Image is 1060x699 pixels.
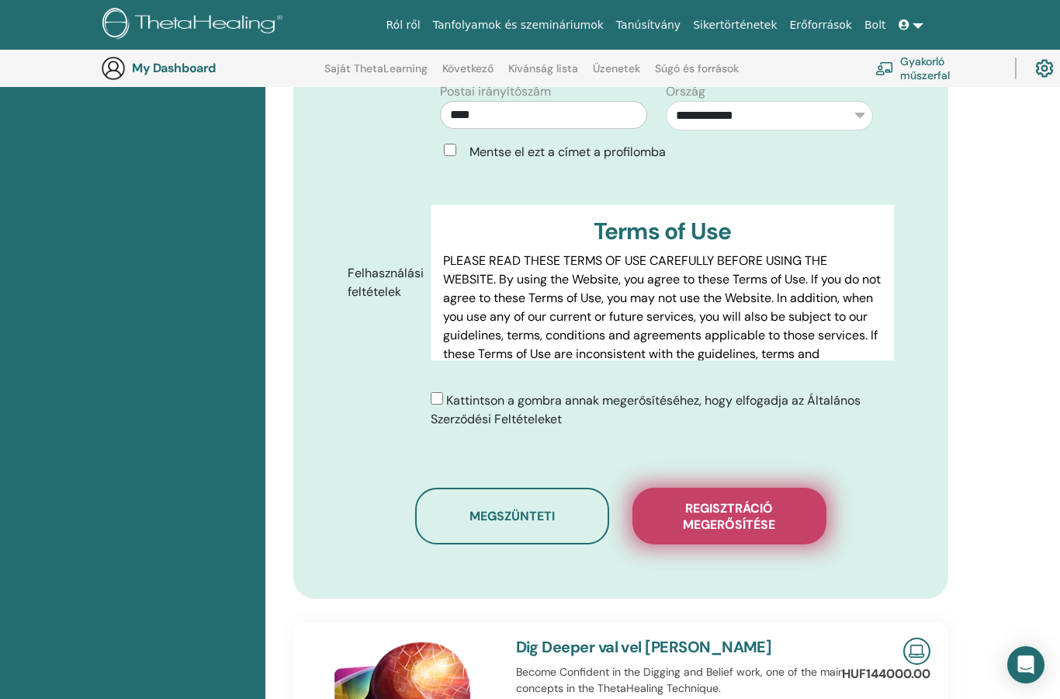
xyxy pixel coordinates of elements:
button: Megszünteti [415,488,609,544]
h3: Terms of Use [443,217,882,245]
img: generic-user-icon.jpg [101,56,126,81]
h3: My Dashboard [132,61,287,75]
label: Felhasználási feltételek [336,259,431,307]
img: cog.svg [1035,55,1054,82]
a: Tanfolyamok és szemináriumok [427,11,610,40]
img: Live Online Seminar [903,638,930,665]
label: Ország [666,82,705,101]
a: Kívánság lista [508,62,578,87]
p: HUF144000.00 [842,665,930,683]
a: Saját ThetaLearning [324,62,428,87]
div: Open Intercom Messenger [1007,646,1044,683]
a: Gyakorló műszerfal [875,51,996,85]
span: Kattintson a gombra annak megerősítéséhez, hogy elfogadja az Általános Szerződési Feltételeket [431,392,861,427]
p: Become Confident in the Digging and Belief work, one of the main concepts in the ThetaHealing Tec... [516,664,850,697]
span: Regisztráció megerősítése [652,500,807,533]
button: Regisztráció megerősítése [632,488,826,544]
a: Tanúsítvány [610,11,687,40]
span: Mentse el ezt a címet a profilomba [469,144,666,160]
a: Bolt [858,11,892,40]
a: Erőforrások [784,11,858,40]
a: Következő [442,62,494,87]
a: Dig Deeper val vel [PERSON_NAME] [516,637,772,657]
label: Postai irányítószám [440,82,551,101]
span: Megszünteti [469,508,555,524]
img: chalkboard-teacher.svg [875,61,894,75]
a: Üzenetek [593,62,640,87]
a: Súgó és források [655,62,739,87]
img: logo.png [102,8,288,43]
p: PLEASE READ THESE TERMS OF USE CAREFULLY BEFORE USING THE WEBSITE. By using the Website, you agre... [443,252,882,382]
a: Sikertörténetek [687,11,783,40]
a: Ról ről [380,11,427,40]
